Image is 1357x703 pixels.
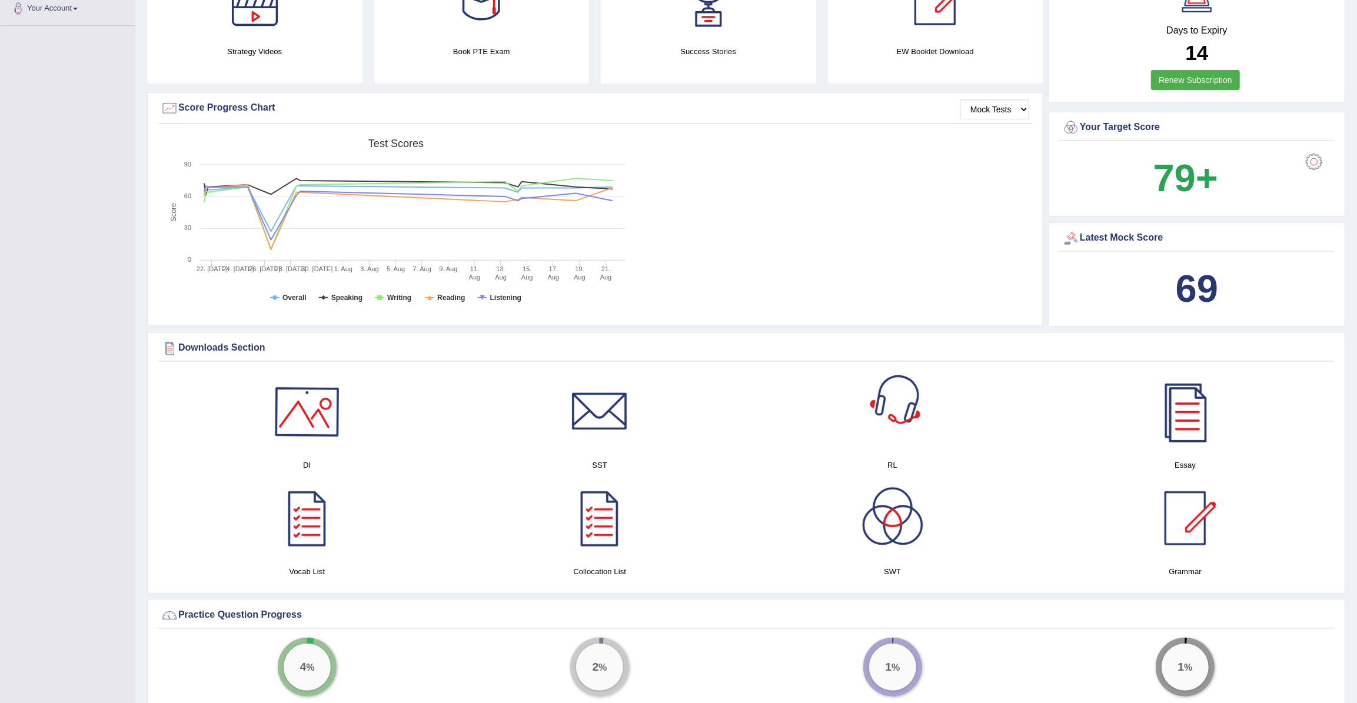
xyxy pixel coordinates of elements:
tspan: 5. Aug [387,265,405,272]
tspan: 21. [601,265,610,272]
big: 2 [593,661,599,674]
h4: RL [752,459,1033,471]
text: 30 [184,224,191,231]
tspan: 24. [DATE] [222,265,254,272]
div: % [1162,644,1209,691]
tspan: 22. [DATE] [197,265,228,272]
tspan: 3. Aug [360,265,378,272]
tspan: 7. Aug [413,265,431,272]
tspan: Reading [437,294,465,302]
big: 1 [885,661,892,674]
tspan: Score [169,203,178,222]
tspan: Aug [495,274,507,281]
tspan: Aug [574,274,586,281]
h4: Days to Expiry [1062,25,1332,36]
div: Downloads Section [161,339,1332,357]
tspan: 28. [DATE] [275,265,307,272]
h4: Success Stories [601,45,816,58]
tspan: 11. [470,265,479,272]
tspan: 15. [523,265,531,272]
big: 1 [1178,661,1185,674]
div: Score Progress Chart [161,99,1029,117]
tspan: Test scores [368,138,424,149]
tspan: 9. Aug [439,265,457,272]
tspan: 19. [575,265,584,272]
tspan: Aug [600,274,612,281]
b: 69 [1176,267,1218,310]
tspan: Writing [387,294,411,302]
h4: Strategy Videos [147,45,362,58]
tspan: Aug [548,274,560,281]
h4: Essay [1045,459,1326,471]
text: 90 [184,161,191,168]
h4: Book PTE Exam [374,45,590,58]
tspan: 13. [496,265,505,272]
div: Your Target Score [1062,119,1332,136]
text: 60 [184,192,191,199]
h4: DI [167,459,448,471]
tspan: Aug [469,274,481,281]
text: 0 [188,256,191,263]
big: 4 [300,661,306,674]
tspan: 1. Aug [334,265,352,272]
div: % [576,644,623,691]
h4: EW Booklet Download [828,45,1043,58]
tspan: Listening [490,294,521,302]
div: Practice Question Progress [161,607,1332,624]
div: Latest Mock Score [1062,229,1332,247]
tspan: Aug [521,274,533,281]
tspan: 17. [549,265,558,272]
a: Renew Subscription [1151,70,1240,90]
h4: Collocation List [460,565,741,578]
h4: SWT [752,565,1033,578]
div: % [284,644,331,691]
h4: SST [460,459,741,471]
tspan: Speaking [331,294,362,302]
b: 14 [1186,41,1209,64]
div: % [869,644,916,691]
tspan: 26. [DATE] [249,265,280,272]
b: 79+ [1153,156,1218,199]
tspan: Overall [282,294,307,302]
h4: Vocab List [167,565,448,578]
tspan: 30. [DATE] [301,265,332,272]
h4: Grammar [1045,565,1326,578]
